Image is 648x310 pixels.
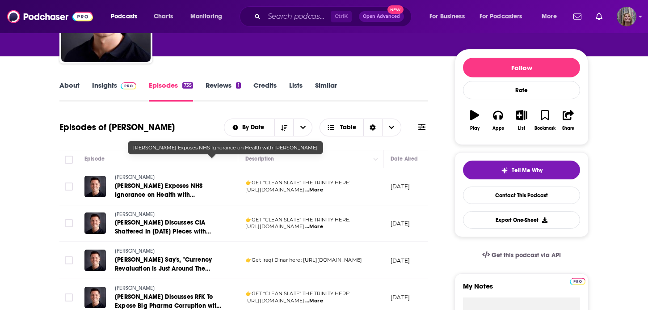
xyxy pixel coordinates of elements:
img: Podchaser Pro [570,278,585,285]
a: Similar [315,81,337,102]
span: 👉GET “CLEAN SLATE” THE TRINITY HERE: [245,179,350,186]
span: New [387,5,404,14]
span: For Business [429,10,465,23]
button: open menu [535,9,568,24]
button: Share [557,104,580,136]
button: Sort Direction [274,119,293,136]
span: 👉Get Iraqi Dinar here: [URL][DOMAIN_NAME] [245,257,362,263]
span: [PERSON_NAME] Exposes NHS Ignorance on Health with [PERSON_NAME] [115,182,202,208]
span: [PERSON_NAME] [115,285,155,291]
span: Ctrl K [331,11,352,22]
div: Sort Direction [363,119,382,136]
a: Show notifications dropdown [592,9,606,24]
a: Pro website [570,276,585,285]
a: [PERSON_NAME] [115,174,222,182]
button: Open AdvancedNew [359,11,404,22]
h2: Choose List sort [224,119,313,136]
span: [PERSON_NAME] Exposes NHS Ignorance on Health with [PERSON_NAME] [133,144,318,151]
button: open menu [105,9,149,24]
span: ...More [305,187,323,194]
span: Toggle select row [65,256,73,264]
button: open menu [293,119,312,136]
a: Get this podcast via API [475,244,568,266]
span: Toggle select row [65,219,73,227]
span: Logged in as CGorges [617,7,636,26]
span: ...More [305,223,323,230]
label: My Notes [463,282,580,297]
a: [PERSON_NAME] Discusses CIA Shattered In [DATE] Pieces with [PERSON_NAME] [115,218,222,236]
span: [PERSON_NAME] [115,248,155,254]
a: Lists [289,81,303,102]
span: By Date [242,124,267,131]
span: Monitoring [190,10,222,23]
span: ...More [305,297,323,305]
span: [PERSON_NAME] [115,211,155,217]
div: Search podcasts, credits, & more... [248,6,420,27]
h1: Episodes of [PERSON_NAME] [59,122,175,133]
div: 1 [236,82,240,89]
button: Show profile menu [617,7,636,26]
span: Table [340,124,356,131]
input: Search podcasts, credits, & more... [264,9,331,24]
span: [PERSON_NAME] Say's, "Currency Revaluation Is Just Around The Corner" with [PERSON_NAME] [115,256,212,281]
span: More [542,10,557,23]
img: Podchaser - Follow, Share and Rate Podcasts [7,8,93,25]
span: Charts [154,10,173,23]
div: 735 [182,82,193,89]
span: For Podcasters [480,10,522,23]
div: Rate [463,81,580,99]
button: Export One-Sheet [463,211,580,229]
div: Play [470,126,480,131]
button: Play [463,104,486,136]
div: Date Aired [391,153,418,164]
button: open menu [423,9,476,24]
div: Episode [84,153,105,164]
span: Tell Me Why [512,167,543,174]
button: Bookmark [533,104,556,136]
a: Credits [253,81,277,102]
button: open menu [474,9,535,24]
p: [DATE] [391,293,410,301]
span: Toggle select row [65,293,73,302]
a: [PERSON_NAME] Exposes NHS Ignorance on Health with [PERSON_NAME] [115,182,222,200]
span: Toggle select row [65,183,73,191]
button: open menu [224,124,275,131]
a: [PERSON_NAME] Say's, "Currency Revaluation Is Just Around The Corner" with [PERSON_NAME] [115,255,222,273]
button: Column Actions [370,154,381,165]
span: Get this podcast via API [492,251,561,259]
span: 👉GET “CLEAN SLATE” THE TRINITY HERE: [245,290,350,297]
div: Share [562,126,574,131]
button: Choose View [320,119,401,136]
div: Bookmark [534,126,555,131]
button: Follow [463,58,580,77]
img: Podchaser Pro [121,82,136,89]
div: List [518,126,525,131]
a: About [59,81,80,102]
button: Apps [486,104,509,136]
p: [DATE] [391,183,410,190]
span: [PERSON_NAME] [115,174,155,180]
img: tell me why sparkle [501,167,508,174]
img: User Profile [617,7,636,26]
span: Podcasts [111,10,137,23]
div: Apps [492,126,504,131]
a: [PERSON_NAME] [115,211,222,219]
a: Show notifications dropdown [570,9,585,24]
button: List [510,104,533,136]
a: Episodes735 [149,81,193,102]
a: Charts [148,9,178,24]
a: [PERSON_NAME] [115,285,222,293]
a: [PERSON_NAME] [115,247,222,255]
p: [DATE] [391,220,410,227]
a: Reviews1 [206,81,240,102]
button: open menu [184,9,234,24]
span: [URL][DOMAIN_NAME] [245,297,304,304]
span: Open Advanced [363,14,400,19]
button: tell me why sparkleTell Me Why [463,161,580,179]
span: [URL][DOMAIN_NAME] [245,187,304,193]
a: Contact This Podcast [463,187,580,204]
span: [PERSON_NAME] Discusses CIA Shattered In [DATE] Pieces with [PERSON_NAME] [115,219,211,244]
p: [DATE] [391,257,410,264]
